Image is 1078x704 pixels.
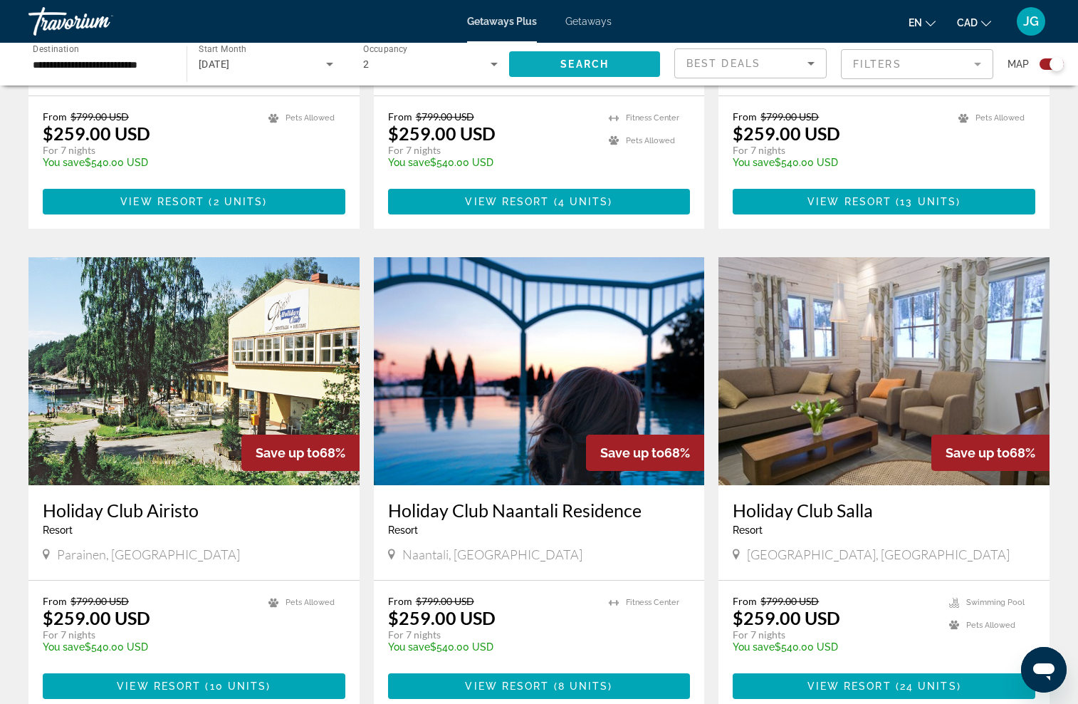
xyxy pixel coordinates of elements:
span: View Resort [465,196,549,207]
button: User Menu [1012,6,1050,36]
button: Change language [909,12,936,33]
span: 4 units [558,196,609,207]
p: $259.00 USD [43,607,150,628]
img: 3550O01X.jpg [28,257,360,485]
div: 68% [241,435,360,471]
span: [DATE] [199,58,230,70]
button: View Resort(2 units) [43,189,345,214]
span: Resort [388,524,418,536]
p: $259.00 USD [733,607,840,628]
span: ( ) [201,680,271,692]
p: For 7 nights [43,144,254,157]
span: View Resort [120,196,204,207]
span: Pets Allowed [286,113,335,123]
button: View Resort(13 units) [733,189,1035,214]
span: $799.00 USD [760,595,819,607]
span: 10 units [210,680,267,692]
span: Start Month [199,44,246,54]
p: $259.00 USD [388,607,496,628]
a: Travorium [28,3,171,40]
span: Save up to [256,445,320,460]
span: From [388,110,412,123]
span: Pets Allowed [286,598,335,607]
p: $540.00 USD [388,157,595,168]
p: $259.00 USD [733,123,840,144]
span: $799.00 USD [70,110,129,123]
span: $799.00 USD [416,110,474,123]
button: Filter [841,48,993,80]
img: 3939I01L.jpg [718,257,1050,485]
span: [GEOGRAPHIC_DATA], [GEOGRAPHIC_DATA] [747,547,1010,562]
div: 68% [931,435,1050,471]
span: ( ) [891,680,961,692]
span: Search [560,58,609,70]
a: Getaways [565,16,612,27]
span: From [733,110,757,123]
span: en [909,17,922,29]
span: You save [43,157,85,168]
p: $259.00 USD [388,123,496,144]
span: You save [388,641,430,653]
button: Search [509,51,660,77]
span: Pets Allowed [975,113,1025,123]
span: ( ) [550,680,613,692]
p: $540.00 USD [733,157,944,168]
a: Getaways Plus [467,16,537,27]
span: From [733,595,757,607]
button: View Resort(10 units) [43,673,345,699]
p: $540.00 USD [43,641,254,653]
span: Map [1008,54,1029,74]
span: View Resort [807,680,891,692]
p: $540.00 USD [388,641,595,653]
span: Save up to [600,445,664,460]
p: For 7 nights [43,628,254,641]
span: 2 units [214,196,263,207]
span: View Resort [465,680,549,692]
span: Fitness Center [626,113,679,123]
span: Resort [733,524,763,536]
span: You save [733,157,775,168]
span: CAD [957,17,978,29]
span: ( ) [204,196,267,207]
span: From [43,595,67,607]
mat-select: Sort by [686,55,815,72]
span: Pets Allowed [626,136,675,145]
span: $799.00 USD [70,595,129,607]
span: From [388,595,412,607]
a: Holiday Club Naantali Residence [388,499,691,521]
span: Save up to [946,445,1010,460]
button: Change currency [957,12,991,33]
span: Naantali, [GEOGRAPHIC_DATA] [402,547,582,562]
span: 13 units [900,196,956,207]
span: Destination [33,43,79,53]
h3: Holiday Club Airisto [43,499,345,521]
span: ( ) [550,196,613,207]
div: 68% [586,435,704,471]
span: 8 units [558,680,609,692]
span: Fitness Center [626,598,679,607]
p: $540.00 USD [733,641,935,653]
p: For 7 nights [733,144,944,157]
span: Best Deals [686,58,760,69]
p: For 7 nights [388,628,595,641]
p: For 7 nights [388,144,595,157]
span: Pets Allowed [966,621,1015,630]
span: ( ) [891,196,961,207]
button: View Resort(8 units) [388,673,691,699]
span: JG [1023,14,1039,29]
span: View Resort [117,680,201,692]
span: 24 units [900,680,957,692]
a: Holiday Club Salla [733,499,1035,521]
button: View Resort(4 units) [388,189,691,214]
img: C104O01X.jpg [374,257,705,485]
span: From [43,110,67,123]
span: $799.00 USD [416,595,474,607]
